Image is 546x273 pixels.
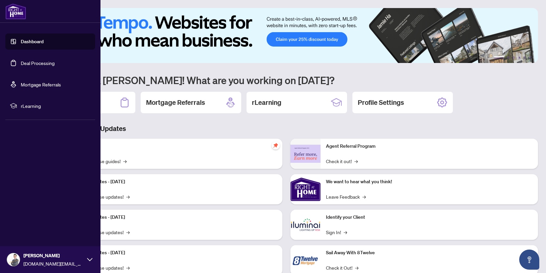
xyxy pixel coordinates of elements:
span: [PERSON_NAME] [23,252,84,259]
span: [DOMAIN_NAME][EMAIL_ADDRESS][DOMAIN_NAME] [23,260,84,267]
button: 3 [513,56,515,59]
a: Deal Processing [21,60,55,66]
img: logo [5,3,26,19]
button: Open asap [519,250,539,270]
button: 6 [529,56,531,59]
span: pushpin [272,141,280,149]
a: Mortgage Referrals [21,81,61,87]
span: rLearning [21,102,90,110]
button: 1 [494,56,504,59]
button: 5 [523,56,526,59]
button: 4 [518,56,521,59]
a: Dashboard [21,39,44,45]
img: Profile Icon [7,253,20,266]
button: 2 [507,56,510,59]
